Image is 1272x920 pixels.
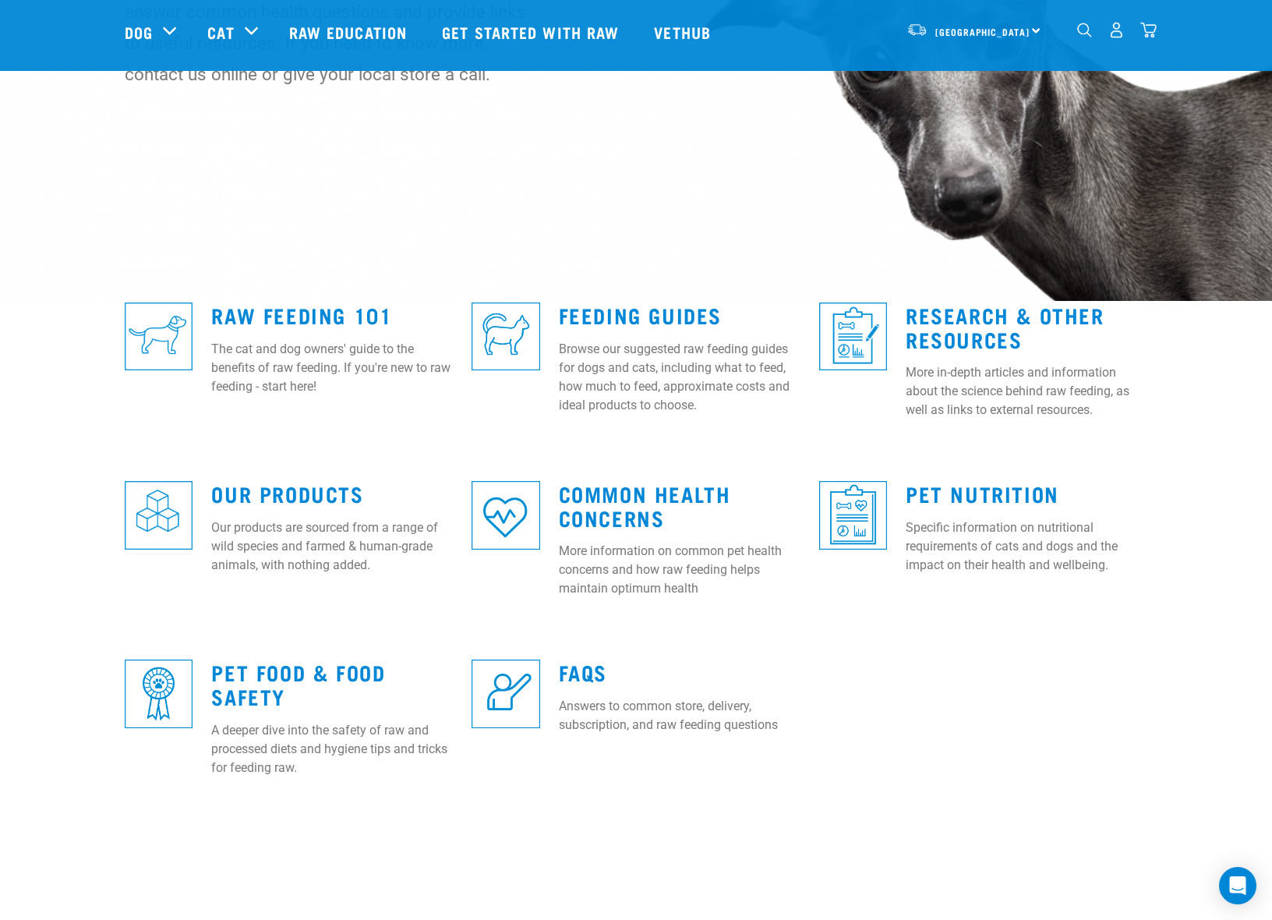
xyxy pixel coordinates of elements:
a: Research & Other Resources [906,309,1104,345]
p: A deeper dive into the safety of raw and processed diets and hygiene tips and tricks for feeding ... [211,721,453,777]
img: re-icons-heart-sq-blue.png [472,481,539,549]
img: home-icon-1@2x.png [1077,23,1092,37]
img: re-icons-healthcheck1-sq-blue.png [819,303,887,370]
a: Get started with Raw [426,1,638,63]
a: Common Health Concerns [559,487,731,523]
img: re-icons-healthcheck3-sq-blue.png [819,481,887,549]
a: Pet Food & Food Safety [211,666,385,702]
img: re-icons-rosette-sq-blue.png [125,660,193,727]
p: Browse our suggested raw feeding guides for dogs and cats, including what to feed, how much to fe... [559,340,800,415]
a: Raw Feeding 101 [211,309,392,320]
p: Answers to common store, delivery, subscription, and raw feeding questions [559,697,800,734]
img: re-icons-faq-sq-blue.png [472,660,539,727]
span: [GEOGRAPHIC_DATA] [935,29,1030,34]
p: Specific information on nutritional requirements of cats and dogs and the impact on their health ... [906,518,1147,575]
div: Open Intercom Messenger [1219,867,1256,904]
img: user.png [1108,22,1125,38]
a: Raw Education [274,1,426,63]
img: home-icon@2x.png [1140,22,1157,38]
a: Our Products [211,487,363,499]
a: Vethub [638,1,730,63]
a: Cat [207,20,234,44]
a: Feeding Guides [559,309,722,320]
img: re-icons-cat2-sq-blue.png [472,303,539,370]
a: Pet Nutrition [906,487,1059,499]
p: Our products are sourced from a range of wild species and farmed & human-grade animals, with noth... [211,518,453,575]
a: FAQs [559,666,607,678]
a: Dog [125,20,153,44]
img: re-icons-cubes2-sq-blue.png [125,481,193,549]
p: More in-depth articles and information about the science behind raw feeding, as well as links to ... [906,363,1147,419]
p: More information on common pet health concerns and how raw feeding helps maintain optimum health [559,542,800,598]
img: re-icons-dog3-sq-blue.png [125,303,193,370]
p: The cat and dog owners' guide to the benefits of raw feeding. If you're new to raw feeding - star... [211,340,453,396]
img: van-moving.png [906,23,927,37]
